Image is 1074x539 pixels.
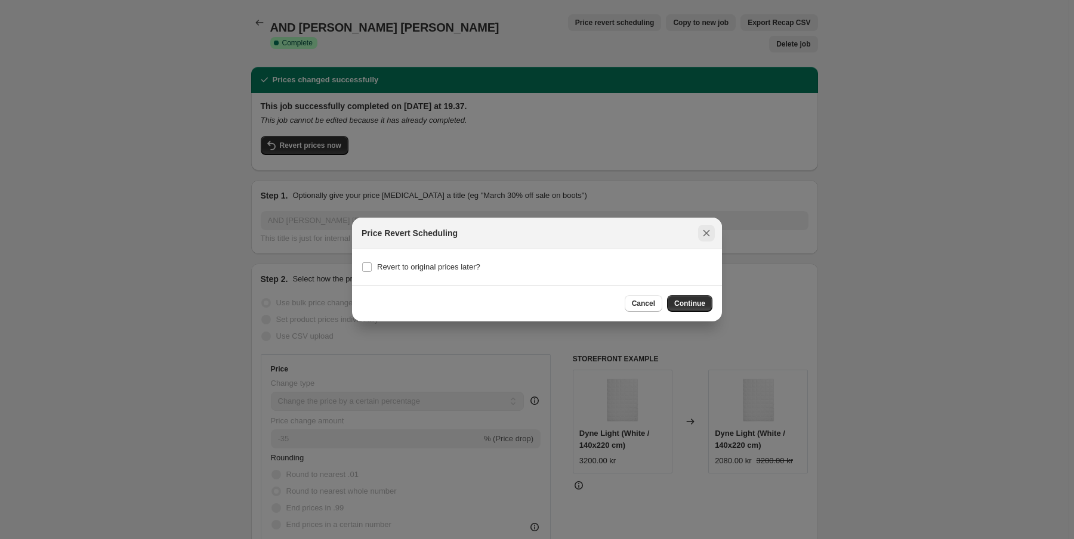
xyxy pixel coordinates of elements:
button: Close [698,225,715,241]
h2: Price Revert Scheduling [362,227,458,239]
span: Continue [674,299,705,308]
span: Cancel [632,299,655,308]
button: Continue [667,295,712,312]
button: Cancel [625,295,662,312]
span: Revert to original prices later? [377,262,480,271]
